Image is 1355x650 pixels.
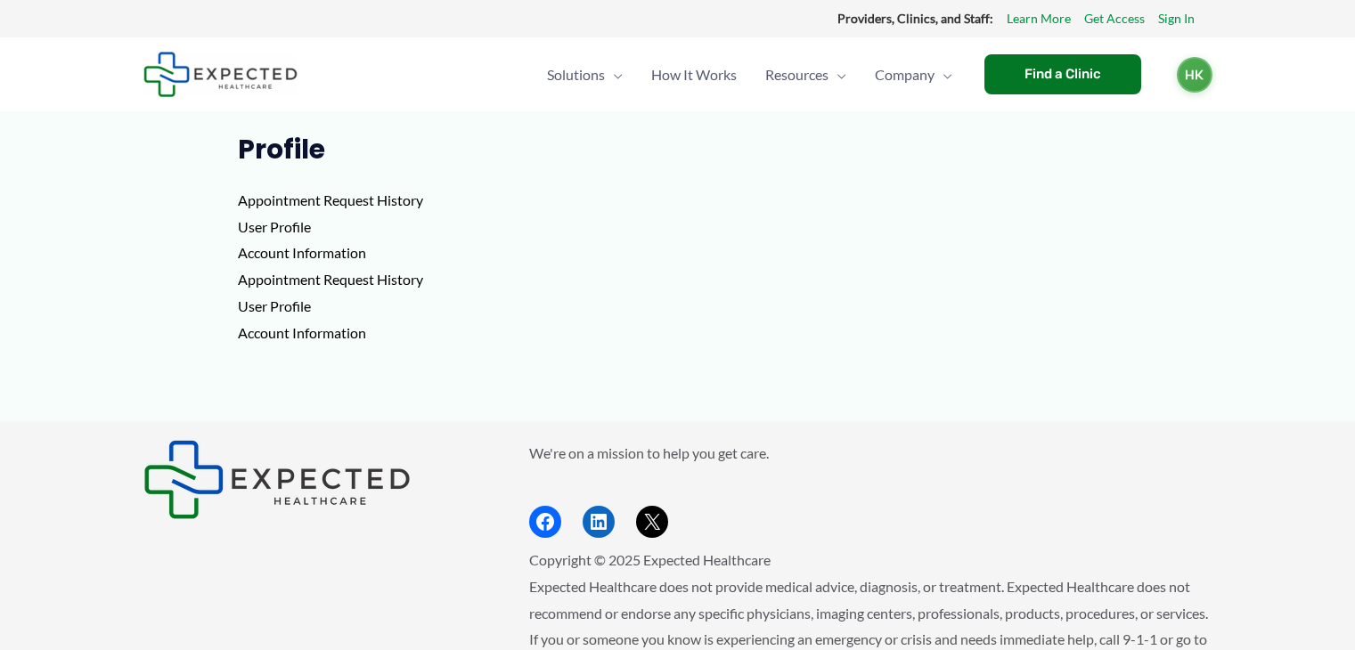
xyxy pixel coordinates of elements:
[637,44,751,106] a: How It Works
[238,134,1117,166] h1: Profile
[751,44,861,106] a: ResourcesMenu Toggle
[829,44,846,106] span: Menu Toggle
[143,440,485,519] aside: Footer Widget 1
[547,44,605,106] span: Solutions
[651,44,737,106] span: How It Works
[984,54,1141,94] a: Find a Clinic
[529,440,1212,467] p: We're on a mission to help you get care.
[1177,57,1212,93] a: HK
[143,52,298,97] img: Expected Healthcare Logo - side, dark font, small
[143,440,411,519] img: Expected Healthcare Logo - side, dark font, small
[533,44,637,106] a: SolutionsMenu Toggle
[605,44,623,106] span: Menu Toggle
[875,44,935,106] span: Company
[837,11,993,26] strong: Providers, Clinics, and Staff:
[529,551,771,568] span: Copyright © 2025 Expected Healthcare
[238,187,1117,345] p: Appointment Request History User Profile Account Information Appointment Request History User Pro...
[1007,7,1071,30] a: Learn More
[765,44,829,106] span: Resources
[861,44,967,106] a: CompanyMenu Toggle
[935,44,952,106] span: Menu Toggle
[1084,7,1145,30] a: Get Access
[1158,7,1195,30] a: Sign In
[533,44,967,106] nav: Primary Site Navigation
[529,440,1212,539] aside: Footer Widget 2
